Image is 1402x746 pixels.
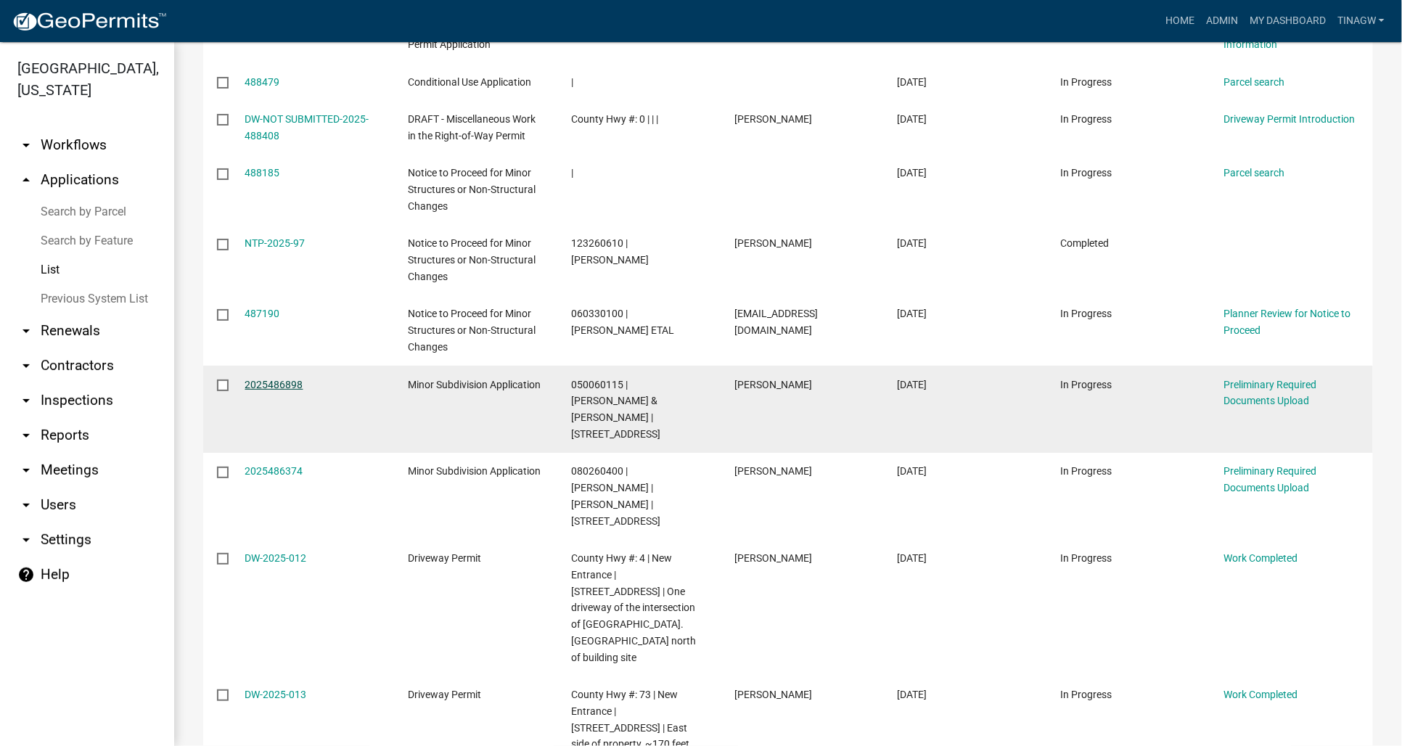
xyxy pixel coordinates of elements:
span: 10/06/2025 [898,113,927,125]
a: 2025486374 [245,465,303,477]
span: aadelman@smj-llc.com [734,308,818,336]
a: Home [1160,7,1200,35]
span: 080260400 | AMY A BARTZ | LORI J ROUTH | 27345 170TH ST [571,465,660,526]
span: Kim Harty [734,237,812,249]
span: 123260610 | KIM M HARTY [571,237,649,266]
span: 10/02/2025 [898,308,927,319]
span: In Progress [1061,552,1112,564]
span: Conditional Use Application [408,76,531,88]
span: 09/30/2025 [898,552,927,564]
a: Preliminary Required Documents Upload [1223,465,1316,493]
i: arrow_drop_down [17,427,35,444]
i: help [17,566,35,583]
span: 060330100 | JANELLE K HARMS ETAL [571,308,674,336]
span: In Progress [1061,465,1112,477]
i: arrow_drop_up [17,171,35,189]
a: Work Completed [1223,552,1298,564]
span: Notice to Proceed for Minor Structures or Non-Structural Changes [408,237,536,282]
span: County Hwy #: 0 | | | [571,113,658,125]
span: 09/30/2025 [898,689,927,700]
a: Driveway Permit Introduction [1223,113,1355,125]
a: TinaGW [1332,7,1390,35]
span: Driveway Permit [408,689,481,700]
i: arrow_drop_down [17,496,35,514]
span: Tyler Huber [734,552,812,564]
span: Notice to Proceed for Minor Structures or Non-Structural Changes [408,167,536,212]
a: DW-2025-013 [245,689,307,700]
a: Preliminary Required Documents Upload [1223,379,1316,407]
span: 10/02/2025 [898,237,927,249]
span: | [571,167,573,179]
a: 488185 [245,167,280,179]
span: Rick Bartz [734,465,812,477]
span: Notice to Proceed for Minor Structures or Non-Structural Changes [408,308,536,353]
span: In Progress [1061,113,1112,125]
span: 10/02/2025 [898,379,927,390]
span: DRAFT - Miscellaneous Work in the Right-of-Way Permit [408,113,536,142]
span: In Progress [1061,689,1112,700]
a: 2025486898 [245,379,303,390]
i: arrow_drop_down [17,136,35,154]
span: In Progress [1061,167,1112,179]
span: 10/06/2025 [898,76,927,88]
a: DW-NOT SUBMITTED-2025-488408 [245,113,369,142]
a: 488479 [245,76,280,88]
span: 10/01/2025 [898,465,927,477]
a: My Dashboard [1244,7,1332,35]
a: Parcel search [1223,167,1284,179]
i: arrow_drop_down [17,462,35,479]
a: Parcel search [1223,76,1284,88]
span: 050060115 | PAUL D & NICOLE A KLUGHERZ | 6860 STATE HWY 60 [571,379,660,440]
i: arrow_drop_down [17,392,35,409]
span: County Hwy #: 4 | New Entrance | 33223 128TH ST | One driveway of the intersection of 330th Ave a... [571,552,696,663]
span: In Progress [1061,379,1112,390]
span: In Progress [1061,76,1112,88]
span: In Progress [1061,308,1112,319]
i: arrow_drop_down [17,322,35,340]
a: Planner Review for Notice to Proceed [1223,308,1350,336]
a: Admin [1200,7,1244,35]
i: arrow_drop_down [17,357,35,374]
span: Driveway Permit [408,552,481,564]
a: Work Completed [1223,689,1298,700]
span: Minor Subdivision Application [408,379,541,390]
span: Marc Morandi [734,689,812,700]
i: arrow_drop_down [17,531,35,549]
span: 10/05/2025 [898,167,927,179]
span: | [571,76,573,88]
span: Minor Subdivision Application [408,465,541,477]
a: 487190 [245,308,280,319]
span: Jim Kollar [734,113,812,125]
a: NTP-2025-97 [245,237,306,249]
a: DW-2025-012 [245,552,307,564]
span: Completed [1061,237,1110,249]
span: Paul [734,379,812,390]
